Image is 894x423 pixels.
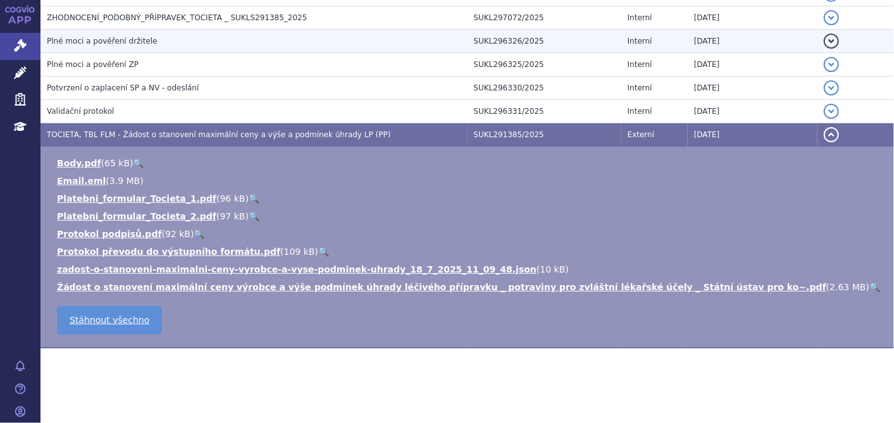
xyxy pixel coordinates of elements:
[47,37,158,46] span: Plné moci a pověření držitele
[688,77,817,100] td: [DATE]
[57,281,881,293] li: ( )
[540,264,565,274] span: 10 kB
[628,13,652,22] span: Interní
[57,158,101,168] a: Body.pdf
[824,34,839,49] button: detail
[57,176,106,186] a: Email.eml
[628,60,652,69] span: Interní
[47,130,391,139] span: TOCIETA, TBL FLM - Žádost o stanovení maximální ceny a výše a podmínek úhrady LP (PP)
[249,193,259,204] a: 🔍
[468,77,621,100] td: SUKL296330/2025
[57,247,280,257] a: Protokol převodu do výstupního formátu.pdf
[57,210,881,223] li: ( )
[468,30,621,53] td: SUKL296326/2025
[468,123,621,147] td: SUKL291385/2025
[824,104,839,119] button: detail
[220,211,245,221] span: 97 kB
[165,229,190,239] span: 92 kB
[628,130,654,139] span: Externí
[628,107,652,116] span: Interní
[688,53,817,77] td: [DATE]
[220,193,245,204] span: 96 kB
[57,263,881,276] li: ( )
[57,175,881,187] li: ( )
[468,6,621,30] td: SUKL297072/2025
[688,100,817,123] td: [DATE]
[104,158,130,168] span: 65 kB
[628,83,652,92] span: Interní
[57,211,216,221] a: Platebni_formular_Tocieta_2.pdf
[109,176,140,186] span: 3.9 MB
[57,282,826,292] a: Žádost o stanovení maximální ceny výrobce a výše podmínek úhrady léčivého přípravku _ potraviny p...
[194,229,204,239] a: 🔍
[57,245,881,258] li: ( )
[824,57,839,72] button: detail
[57,306,162,334] a: Stáhnout všechno
[468,100,621,123] td: SUKL296331/2025
[57,229,162,239] a: Protokol podpisů.pdf
[57,192,881,205] li: ( )
[688,123,817,147] td: [DATE]
[47,60,139,69] span: Plné moci a pověření ZP
[57,193,216,204] a: Platebni_formular_Tocieta_1.pdf
[468,53,621,77] td: SUKL296325/2025
[57,228,881,240] li: ( )
[829,282,866,292] span: 2.63 MB
[57,157,881,169] li: ( )
[133,158,144,168] a: 🔍
[869,282,880,292] a: 🔍
[824,10,839,25] button: detail
[318,247,329,257] a: 🔍
[57,264,537,274] a: zadost-o-stanoveni-maximalni-ceny-vyrobce-a-vyse-podminek-uhrady_18_7_2025_11_09_48.json
[688,30,817,53] td: [DATE]
[688,6,817,30] td: [DATE]
[249,211,259,221] a: 🔍
[47,13,307,22] span: ZHODNOCENÍ_PODOBNÝ_PŘÍPRAVEK_TOCIETA _ SUKLS291385_2025
[628,37,652,46] span: Interní
[824,127,839,142] button: detail
[824,80,839,95] button: detail
[284,247,315,257] span: 109 kB
[47,107,115,116] span: Validační protokol
[47,83,199,92] span: Potvrzení o zaplacení SP a NV - odeslání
